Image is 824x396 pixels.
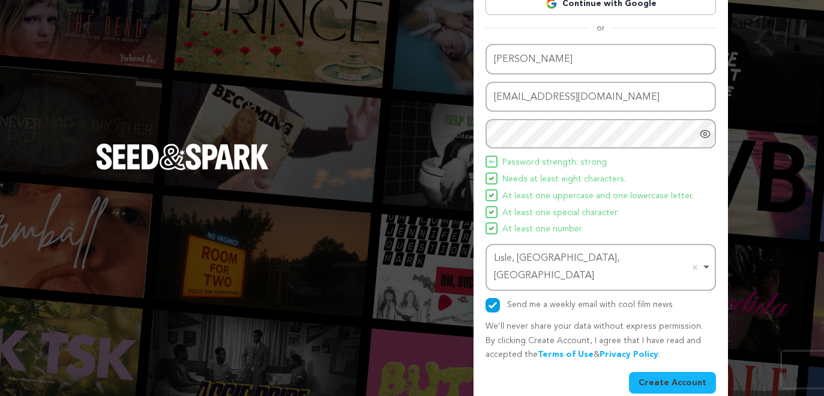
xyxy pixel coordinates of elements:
a: Seed&Spark Homepage [96,144,269,194]
a: Terms of Use [538,350,594,359]
button: Remove item: 'ChIJO3abTilRDogRzyTCZI4Kpfs' [689,261,701,273]
img: Seed&Spark Icon [489,193,494,198]
span: or [589,22,612,34]
div: Lisle, [GEOGRAPHIC_DATA], [GEOGRAPHIC_DATA] [494,250,700,285]
span: Needs at least eight characters. [502,172,626,187]
p: We’ll never share your data without express permission. By clicking Create Account, I agree that ... [486,320,716,362]
img: Seed&Spark Icon [489,210,494,215]
span: At least one number. [502,222,583,237]
span: At least one special character. [502,206,619,221]
input: Email address [486,82,716,112]
img: Seed&Spark Logo [96,144,269,170]
img: Seed&Spark Icon [489,226,494,231]
label: Send me a weekly email with cool film news [507,300,673,309]
span: At least one uppercase and one lowercase letter. [502,189,694,204]
a: Privacy Policy [600,350,658,359]
img: Seed&Spark Icon [489,159,494,164]
img: Seed&Spark Icon [489,176,494,181]
input: Name [486,44,716,75]
button: Create Account [629,372,716,394]
a: Show password as plain text. Warning: this will display your password on the screen. [699,128,711,140]
span: Password strength: strong [502,156,607,170]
